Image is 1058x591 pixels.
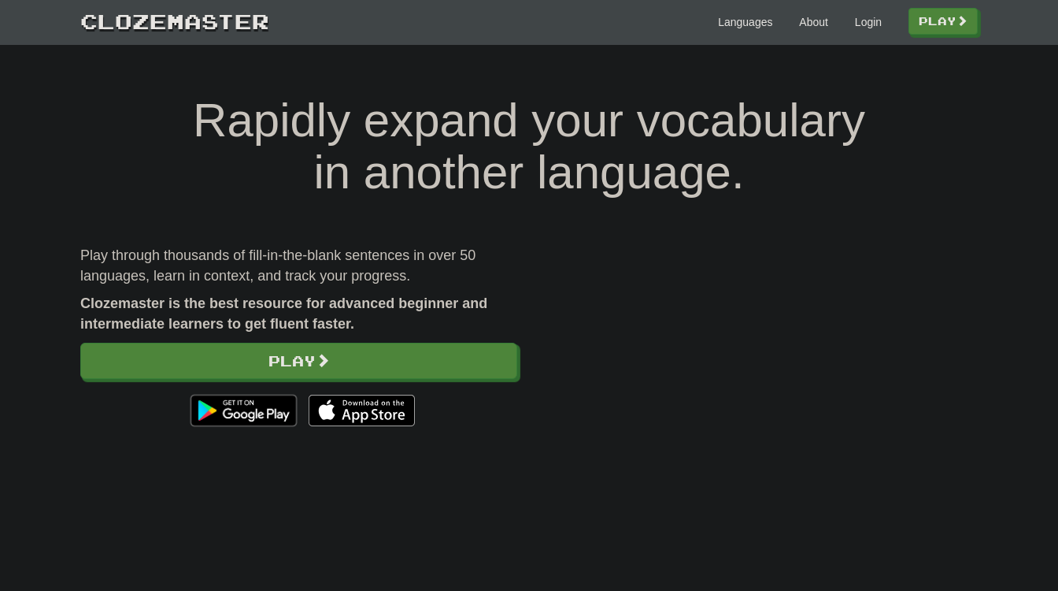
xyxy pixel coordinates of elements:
a: About [799,14,828,30]
img: Download_on_the_App_Store_Badge_US-UK_135x40-25178aeef6eb6b83b96f5f2d004eda3bffbb37122de64afbaef7... [309,395,415,426]
a: Languages [718,14,772,30]
img: Get it on Google Play [183,387,305,434]
a: Login [855,14,882,30]
a: Play [80,343,517,379]
p: Play through thousands of fill-in-the-blank sentences in over 50 languages, learn in context, and... [80,246,517,286]
strong: Clozemaster is the best resource for advanced beginner and intermediate learners to get fluent fa... [80,295,487,332]
a: Play [908,8,978,35]
a: Clozemaster [80,6,269,35]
